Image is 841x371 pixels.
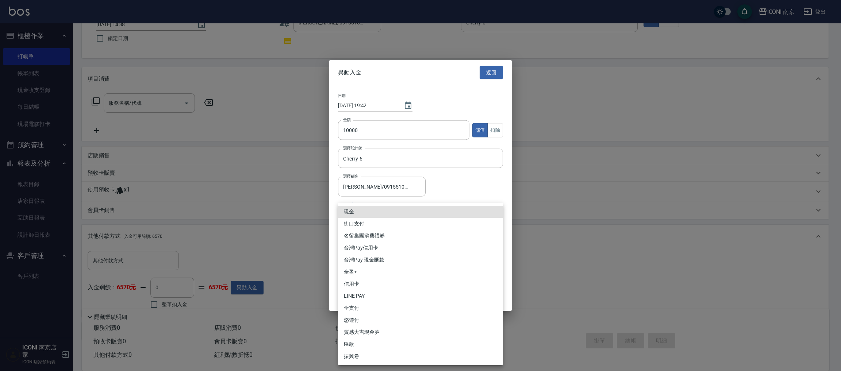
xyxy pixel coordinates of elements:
li: 信用卡 [338,278,503,290]
li: 質感大吉現金券 [338,326,503,338]
li: 台灣Pay 現金匯款 [338,254,503,266]
li: 匯款 [338,338,503,350]
li: 台灣Pay信用卡 [338,242,503,254]
li: 悠遊付 [338,314,503,326]
li: 名留集團消費禮券 [338,230,503,242]
li: 街口支付 [338,218,503,230]
li: 振興卷 [338,350,503,362]
li: 現金 [338,206,503,218]
li: LINE PAY [338,290,503,302]
li: 全支付 [338,302,503,314]
li: 全盈+ [338,266,503,278]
